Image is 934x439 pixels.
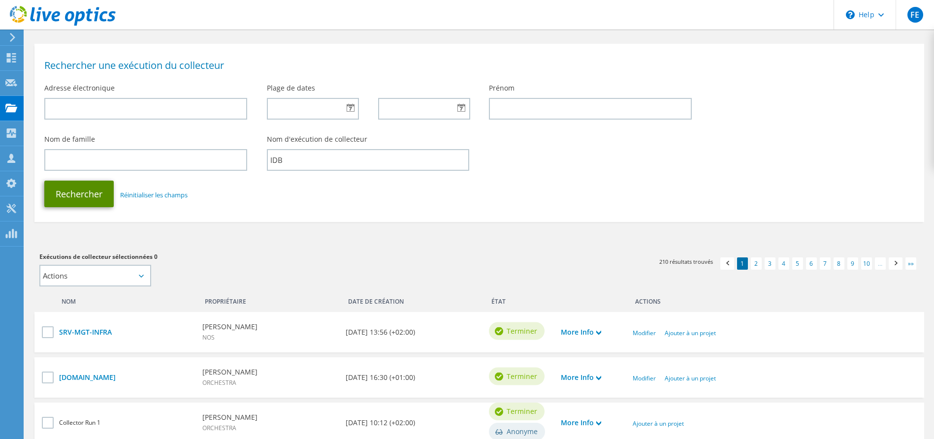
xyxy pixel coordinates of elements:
a: Ajouter à un projet [633,419,684,428]
h1: Exécutions de collecteur [39,13,914,33]
a: Ajouter à un projet [665,329,716,337]
div: Actions [628,291,914,307]
label: Adresse électronique [44,83,115,93]
a: 1 [737,257,748,270]
a: Modifier [633,329,656,337]
a: 4 [778,257,789,270]
a: 7 [820,257,831,270]
a: … [875,257,886,270]
a: Ajouter à un projet [665,374,716,382]
span: Terminer [507,406,537,417]
h1: Rechercher une exécution du collecteur [44,61,909,70]
label: Nom de famille [44,134,95,144]
span: 210 résultats trouvés [659,257,713,266]
a: 8 [834,257,844,270]
a: »» [905,257,916,270]
span: Anonyme [507,426,538,437]
div: Nom [54,291,197,307]
a: 2 [751,257,762,270]
label: Plage de dates [267,83,315,93]
span: FE [907,7,923,23]
label: Nom d'exécution de collecteur [267,134,367,144]
span: ORCHESTRA [202,424,236,432]
b: [PERSON_NAME] [202,321,258,332]
span: ORCHESTRA [202,378,236,387]
a: 3 [765,257,775,270]
a: More Info [561,327,601,338]
b: [PERSON_NAME] [202,412,258,423]
a: More Info [561,372,601,383]
b: [PERSON_NAME] [202,367,258,377]
b: [DATE] 10:12 (+02:00) [346,417,415,428]
a: More Info [561,417,601,428]
span: Terminer [507,371,537,382]
a: 9 [847,257,858,270]
b: [DATE] 16:30 (+01:00) [346,372,415,383]
label: Prénom [489,83,515,93]
div: Collector Run 1 [59,417,193,428]
div: Date de création [341,291,484,307]
a: SRV-MGT-INFRA [59,327,193,338]
div: Propriétaire [197,291,341,307]
div: État [484,291,556,307]
a: [DOMAIN_NAME] [59,372,193,383]
span: NOS [202,333,215,342]
span: Terminer [507,326,537,337]
svg: \n [846,10,855,19]
a: Réinitialiser les champs [120,190,188,199]
a: 6 [806,257,817,270]
h3: Exécutions de collecteur sélectionnées 0 [39,251,469,262]
button: Rechercher [44,181,114,207]
a: 10 [861,257,872,270]
b: [DATE] 13:56 (+02:00) [346,327,415,338]
a: Modifier [633,374,656,382]
a: 5 [792,257,803,270]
